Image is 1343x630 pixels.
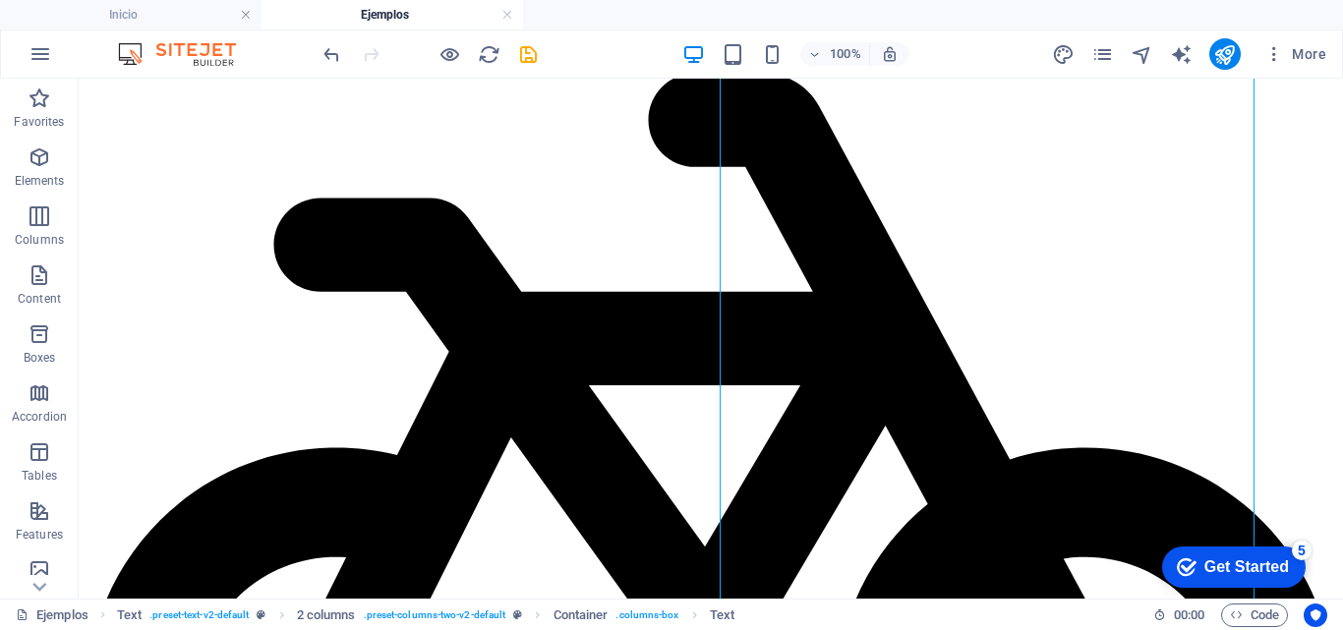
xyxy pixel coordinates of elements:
[554,603,609,627] span: Click to select. Double-click to edit
[1153,603,1205,627] h6: Session time
[15,173,65,189] p: Elements
[16,603,88,627] a: Click to cancel selection. Double-click to open Pages
[1230,603,1279,627] span: Code
[1209,38,1241,70] button: publish
[18,291,61,307] p: Content
[438,42,461,66] button: Click here to leave preview mode and continue editing
[1052,42,1076,66] button: design
[113,42,261,66] img: Editor Logo
[1264,44,1326,64] span: More
[517,43,540,66] i: Save (Ctrl+S)
[1052,43,1075,66] i: Design (Ctrl+Alt+Y)
[22,468,57,484] p: Tables
[146,4,165,24] div: 5
[1131,42,1154,66] button: navigator
[117,603,734,627] nav: breadcrumb
[297,603,356,627] span: Click to select. Double-click to edit
[320,42,343,66] button: undo
[615,603,678,627] span: . columns-box
[1131,43,1153,66] i: Navigator
[516,42,540,66] button: save
[257,609,265,620] i: This element is a customizable preset
[1213,43,1236,66] i: Publish
[513,609,522,620] i: This element is a customizable preset
[1256,38,1334,70] button: More
[478,43,500,66] i: Reload page
[830,42,861,66] h6: 100%
[364,603,506,627] span: . preset-columns-two-v2-default
[14,114,64,130] p: Favorites
[262,4,523,26] h4: Ejemplos
[58,22,143,39] div: Get Started
[16,527,63,543] p: Features
[117,603,142,627] span: Click to select. Double-click to edit
[1091,43,1114,66] i: Pages (Ctrl+Alt+S)
[321,43,343,66] i: Undo: Change text (Ctrl+Z)
[1170,43,1193,66] i: AI Writer
[12,409,67,425] p: Accordion
[1188,607,1191,622] span: :
[15,232,64,248] p: Columns
[24,350,56,366] p: Boxes
[1221,603,1288,627] button: Code
[710,603,734,627] span: Click to select. Double-click to edit
[1091,42,1115,66] button: pages
[1174,603,1204,627] span: 00 00
[881,45,899,63] i: On resize automatically adjust zoom level to fit chosen device.
[800,42,870,66] button: 100%
[1304,603,1327,627] button: Usercentrics
[1170,42,1194,66] button: text_generator
[149,603,249,627] span: . preset-text-v2-default
[16,10,159,51] div: Get Started 5 items remaining, 0% complete
[477,42,500,66] button: reload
